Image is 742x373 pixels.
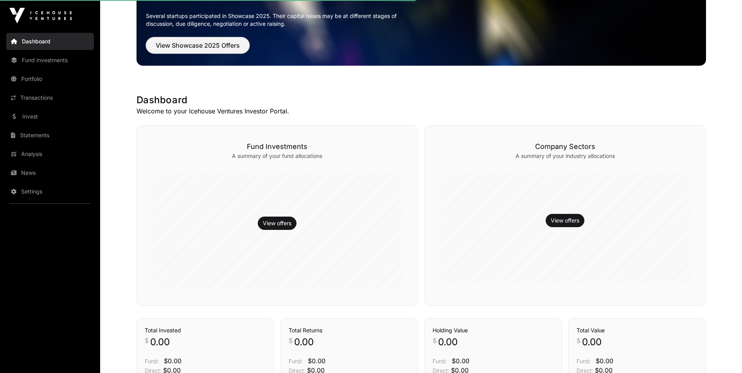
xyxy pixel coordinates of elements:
a: Analysis [6,145,94,163]
h3: Total Invested [145,326,266,334]
a: Fund Investments [6,52,94,69]
p: Welcome to your Icehouse Ventures Investor Portal. [137,106,706,116]
span: $0.00 [164,357,181,365]
a: Settings [6,183,94,200]
h3: Total Value [577,326,698,334]
iframe: Chat Widget [703,335,742,373]
h3: Total Returns [289,326,410,334]
a: Transactions [6,89,94,106]
h3: Holding Value [433,326,554,334]
button: View Showcase 2025 Offers [146,37,250,54]
a: Statements [6,127,94,144]
span: 0.00 [438,336,458,348]
a: Portfolio [6,70,94,88]
p: A summary of your fund allocations [153,152,402,160]
button: View offers [258,217,296,230]
span: $ [577,336,580,345]
a: View Showcase 2025 Offers [146,45,250,53]
h1: Dashboard [137,94,706,106]
img: Icehouse Ventures Logo [9,8,72,23]
span: Fund: [433,358,447,364]
span: $0.00 [596,357,613,365]
a: News [6,164,94,181]
a: Invest [6,108,94,125]
span: 0.00 [294,336,314,348]
span: $ [289,336,293,345]
span: 0.00 [582,336,602,348]
h3: Fund Investments [153,141,402,152]
span: Fund: [289,358,303,364]
span: View Showcase 2025 Offers [156,41,240,50]
h3: Company Sectors [440,141,690,152]
span: $0.00 [452,357,469,365]
span: 0.00 [150,336,170,348]
button: View offers [546,214,584,227]
p: Several startups participated in Showcase 2025. Their capital raises may be at different stages o... [146,12,409,28]
a: View offers [551,217,579,224]
a: View offers [263,219,291,227]
span: $ [433,336,437,345]
span: $0.00 [308,357,325,365]
p: A summary of your industry allocations [440,152,690,160]
a: Dashboard [6,33,94,50]
span: $ [145,336,149,345]
span: Fund: [577,358,591,364]
span: Fund: [145,358,159,364]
